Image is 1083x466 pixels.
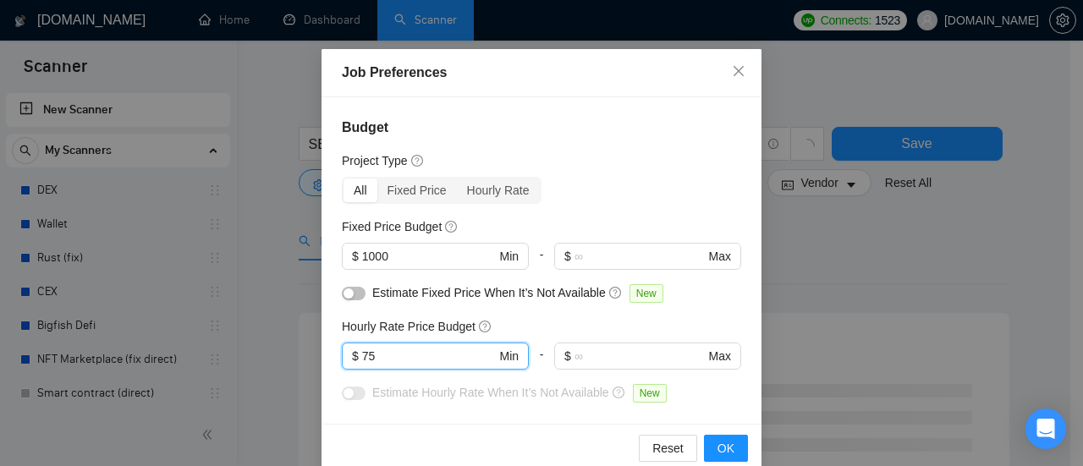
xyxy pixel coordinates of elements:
button: OK [704,435,748,462]
span: Max [709,247,731,266]
span: $ [564,247,571,266]
span: $ [564,347,571,365]
span: Min [499,247,519,266]
h4: Budget [342,118,741,138]
span: question-circle [609,286,623,299]
div: - [529,243,554,283]
span: $ [352,347,359,365]
h5: Fixed Price Budget [342,217,442,236]
input: 0 [362,247,497,266]
span: New [629,284,663,303]
input: ∞ [574,247,706,266]
div: Job Preferences [342,63,741,83]
span: New [633,384,667,403]
span: question-circle [613,386,626,399]
span: OK [717,439,734,458]
input: ∞ [574,347,706,365]
span: Estimate Hourly Rate When It’s Not Available [372,386,609,399]
span: question-circle [411,154,425,167]
div: All [344,178,377,202]
h5: Hourly Rate Price Budget [342,317,476,336]
div: Open Intercom Messenger [1025,408,1066,449]
button: Close [716,49,761,95]
span: Reset [652,439,684,458]
span: $ [352,247,359,266]
input: 0 [362,347,497,365]
span: question-circle [479,320,492,333]
span: close [732,64,745,78]
span: Min [499,347,519,365]
span: question-circle [445,220,459,233]
div: Fixed Price [377,178,457,202]
div: - [529,343,554,383]
span: Max [709,347,731,365]
span: Estimate Fixed Price When It’s Not Available [372,286,606,299]
div: Hourly Rate [457,178,540,202]
button: Reset [639,435,697,462]
h5: Project Type [342,151,408,170]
